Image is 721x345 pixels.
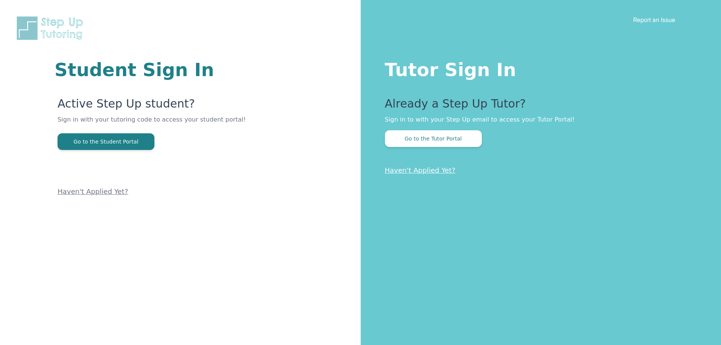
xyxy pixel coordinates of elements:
img: Step Up Tutoring horizontal logo [15,15,88,41]
p: Sign in to with your Step Up email to access your Tutor Portal! [385,115,691,124]
a: Haven't Applied Yet? [385,166,456,174]
a: Go to the Student Portal [58,138,154,145]
p: Sign in with your tutoring code to access your student portal! [58,115,270,133]
h1: Student Sign In [55,61,270,79]
p: Already a Step Up Tutor? [385,97,691,115]
button: Go to the Student Portal [58,133,154,150]
a: Go to the Tutor Portal [385,135,482,142]
a: Haven't Applied Yet? [58,187,128,195]
p: Active Step Up student? [58,97,270,115]
a: Report an Issue [633,16,675,23]
button: Go to the Tutor Portal [385,130,482,147]
h1: Tutor Sign In [385,58,691,79]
